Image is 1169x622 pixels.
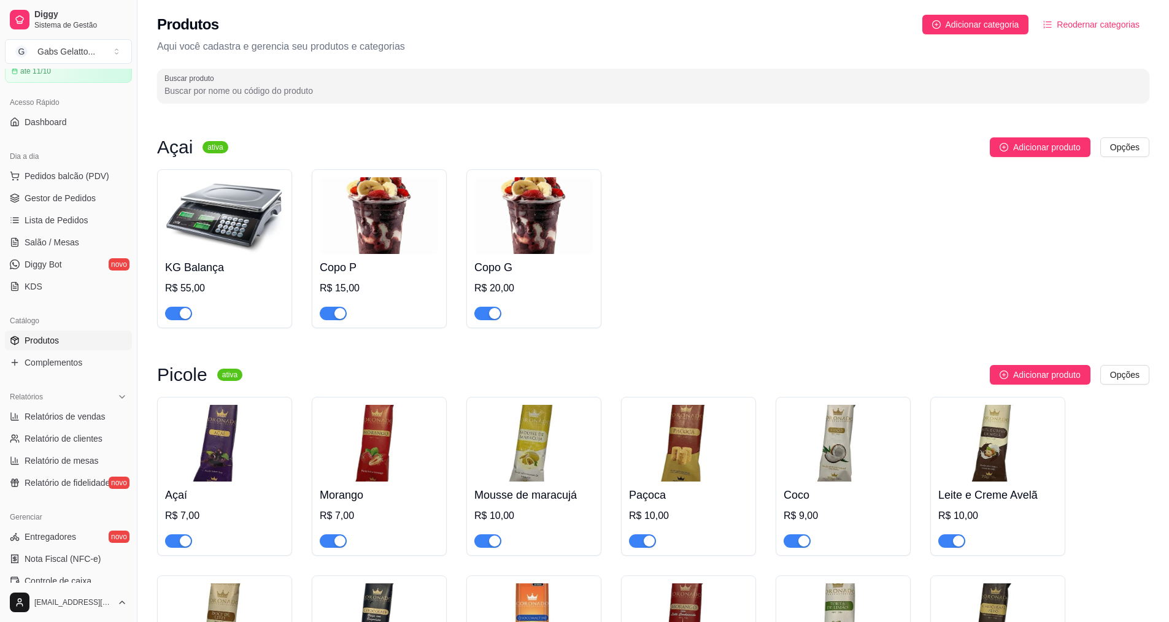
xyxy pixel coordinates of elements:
span: Reodernar categorias [1057,18,1140,31]
a: Nota Fiscal (NFC-e) [5,549,132,569]
button: Pedidos balcão (PDV) [5,166,132,186]
img: product-image [165,405,284,482]
span: Complementos [25,356,82,369]
span: Nota Fiscal (NFC-e) [25,553,101,565]
h4: Copo G [474,259,593,276]
img: product-image [938,405,1057,482]
div: R$ 7,00 [320,509,439,523]
h4: Copo P [320,259,439,276]
span: G [15,45,28,58]
img: product-image [784,405,903,482]
span: plus-circle [1000,371,1008,379]
h4: Açaí [165,486,284,504]
button: Opções [1100,137,1149,157]
span: Controle de caixa [25,575,91,587]
a: Relatório de clientes [5,429,132,448]
span: plus-circle [932,20,941,29]
span: Opções [1110,368,1140,382]
a: Gestor de Pedidos [5,188,132,208]
a: Controle de caixa [5,571,132,591]
div: R$ 10,00 [474,509,593,523]
a: Diggy Botnovo [5,255,132,274]
p: Aqui você cadastra e gerencia seu produtos e categorias [157,39,1149,54]
span: Relatório de mesas [25,455,99,467]
span: Produtos [25,334,59,347]
span: Pedidos balcão (PDV) [25,170,109,182]
span: Entregadores [25,531,76,543]
h4: KG Balança [165,259,284,276]
button: Select a team [5,39,132,64]
a: Relatório de mesas [5,451,132,470]
div: R$ 15,00 [320,281,439,296]
a: Lista de Pedidos [5,210,132,230]
div: Dia a dia [5,147,132,166]
span: ordered-list [1043,20,1052,29]
span: [EMAIL_ADDRESS][DOMAIN_NAME] [34,597,112,607]
div: R$ 9,00 [784,509,903,523]
a: Complementos [5,353,132,372]
img: product-image [165,177,284,254]
span: KDS [25,280,42,293]
article: até 11/10 [20,66,51,76]
div: Acesso Rápido [5,93,132,112]
a: Relatório de fidelidadenovo [5,473,132,493]
span: Sistema de Gestão [34,20,127,30]
h4: Morango [320,486,439,504]
a: DiggySistema de Gestão [5,5,132,34]
span: Relatórios de vendas [25,410,106,423]
h4: Coco [784,486,903,504]
button: Adicionar produto [990,137,1090,157]
img: product-image [320,177,439,254]
button: Adicionar produto [990,365,1090,385]
img: product-image [320,405,439,482]
label: Buscar produto [164,73,218,83]
span: Relatórios [10,392,43,402]
img: product-image [474,177,593,254]
h4: Paçoca [629,486,748,504]
div: R$ 10,00 [938,509,1057,523]
div: Gerenciar [5,507,132,527]
span: Salão / Mesas [25,236,79,248]
sup: ativa [203,141,228,153]
h2: Produtos [157,15,219,34]
a: Produtos [5,331,132,350]
a: Salão / Mesas [5,232,132,252]
input: Buscar produto [164,85,1142,97]
sup: ativa [217,369,242,381]
div: Gabs Gelatto ... [37,45,95,58]
button: Opções [1100,365,1149,385]
div: R$ 7,00 [165,509,284,523]
h4: Leite e Creme Avelã [938,486,1057,504]
button: Reodernar categorias [1033,15,1149,34]
h3: Açai [157,140,193,155]
span: Opções [1110,140,1140,154]
span: Lista de Pedidos [25,214,88,226]
span: Adicionar produto [1013,140,1081,154]
div: R$ 20,00 [474,281,593,296]
div: R$ 55,00 [165,281,284,296]
span: Adicionar categoria [946,18,1019,31]
div: R$ 10,00 [629,509,748,523]
span: Gestor de Pedidos [25,192,96,204]
img: product-image [474,405,593,482]
a: Relatórios de vendas [5,407,132,426]
span: Relatório de clientes [25,432,102,445]
button: [EMAIL_ADDRESS][DOMAIN_NAME] [5,588,132,617]
span: plus-circle [1000,143,1008,152]
span: Diggy Bot [25,258,62,271]
div: Catálogo [5,311,132,331]
a: KDS [5,277,132,296]
h3: Picole [157,367,207,382]
h4: Mousse de maracujá [474,486,593,504]
span: Diggy [34,9,127,20]
button: Adicionar categoria [922,15,1029,34]
span: Adicionar produto [1013,368,1081,382]
a: Dashboard [5,112,132,132]
a: Entregadoresnovo [5,527,132,547]
span: Dashboard [25,116,67,128]
span: Relatório de fidelidade [25,477,110,489]
img: product-image [629,405,748,482]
